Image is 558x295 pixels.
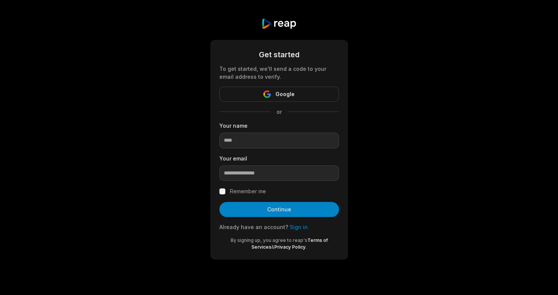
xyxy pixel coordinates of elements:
[251,237,328,250] a: Terms of Services
[290,224,308,230] a: Sign in
[261,18,297,29] img: reap
[219,202,339,217] button: Continue
[275,90,295,99] span: Google
[219,65,339,81] div: To get started, we'll send a code to your email address to verify.
[306,244,307,250] span: .
[219,122,339,130] label: Your name
[231,237,307,243] span: By signing up, you agree to reap's
[271,244,274,250] span: &
[219,87,339,102] button: Google
[230,187,266,196] label: Remember me
[219,49,339,60] div: Get started
[271,108,288,116] span: or
[219,224,288,230] span: Already have an account?
[219,154,339,162] label: Your email
[274,244,306,250] a: Privacy Policy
